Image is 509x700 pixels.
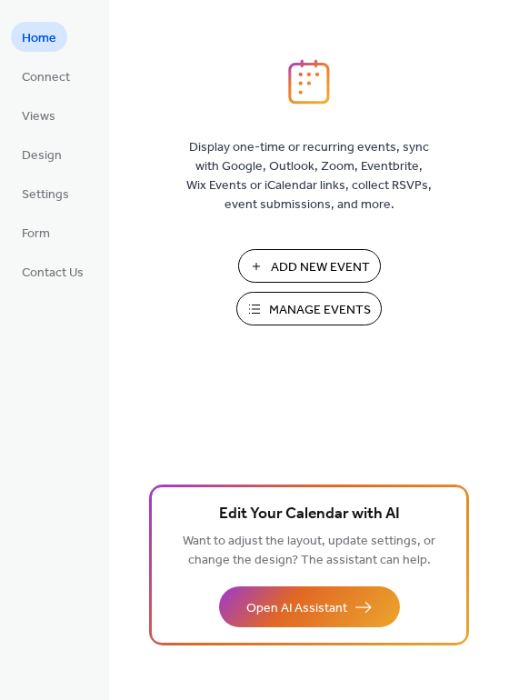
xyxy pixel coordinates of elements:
span: Contact Us [22,264,84,283]
img: logo_icon.svg [288,59,330,105]
a: Form [11,217,61,247]
span: Edit Your Calendar with AI [219,502,400,527]
span: Add New Event [271,258,370,277]
span: Display one-time or recurring events, sync with Google, Outlook, Zoom, Eventbrite, Wix Events or ... [186,138,432,215]
span: Open AI Assistant [246,599,347,618]
span: Home [22,29,56,48]
span: Connect [22,68,70,87]
button: Open AI Assistant [219,586,400,627]
a: Design [11,139,73,169]
a: Views [11,100,66,130]
span: Views [22,107,55,126]
span: Manage Events [269,301,371,320]
span: Settings [22,185,69,205]
span: Design [22,146,62,165]
button: Manage Events [236,292,382,325]
a: Home [11,22,67,52]
a: Connect [11,61,81,91]
a: Settings [11,178,80,208]
a: Contact Us [11,256,95,286]
span: Want to adjust the layout, update settings, or change the design? The assistant can help. [183,529,435,573]
button: Add New Event [238,249,381,283]
span: Form [22,225,50,244]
